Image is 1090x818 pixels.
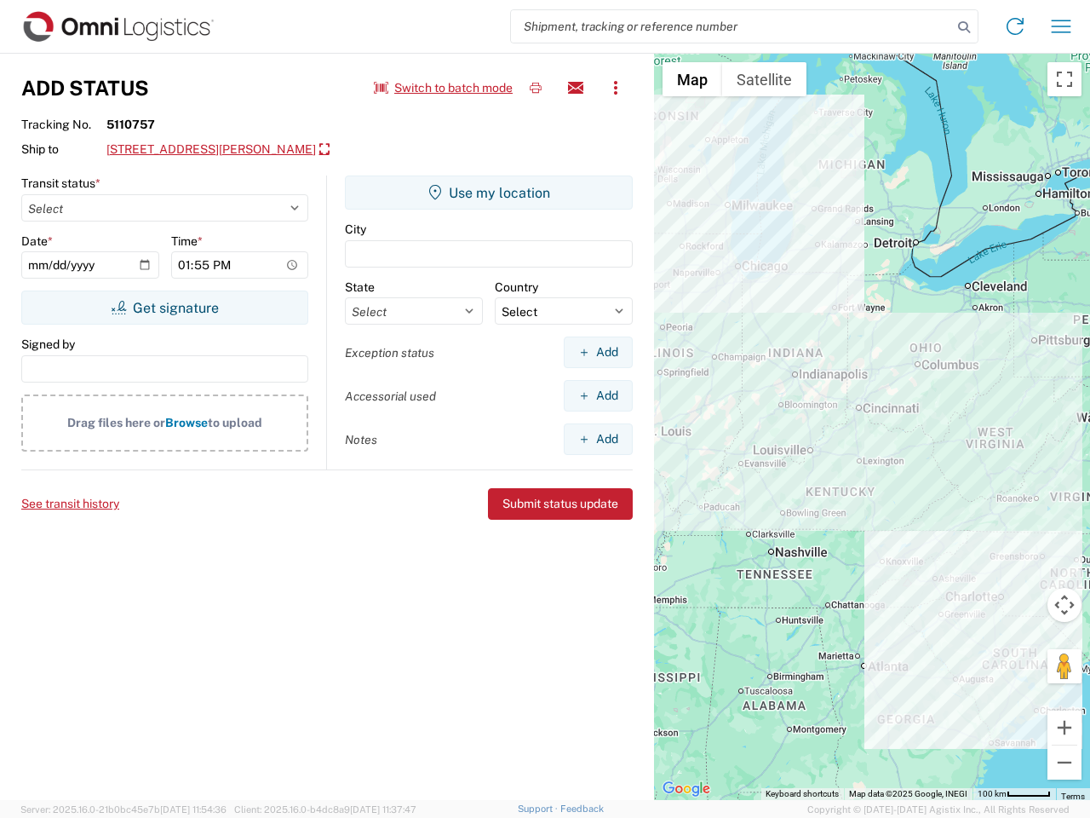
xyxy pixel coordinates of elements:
button: Drag Pegman onto the map to open Street View [1047,649,1081,683]
span: [DATE] 11:37:47 [350,804,416,815]
label: City [345,222,366,237]
label: Accessorial used [345,389,436,404]
button: Add [564,423,633,455]
span: Browse [165,416,208,429]
button: Switch to batch mode [374,74,513,102]
span: [DATE] 11:54:36 [160,804,227,815]
button: Add [564,337,633,368]
button: Keyboard shortcuts [766,788,839,800]
label: Exception status [345,345,434,360]
span: Client: 2025.16.0-b4dc8a9 [234,804,416,815]
a: Terms [1061,792,1085,801]
label: Signed by [21,337,75,352]
label: Country [495,279,538,295]
button: Toggle fullscreen view [1047,62,1081,96]
span: Ship to [21,141,106,157]
span: Map data ©2025 Google, INEGI [849,789,967,798]
button: Add [564,380,633,412]
button: Zoom out [1047,746,1081,780]
a: [STREET_ADDRESS][PERSON_NAME] [106,135,330,164]
button: Show street map [663,62,722,96]
button: See transit history [21,490,119,518]
button: Show satellite imagery [722,62,806,96]
span: 100 km [978,789,1007,798]
span: Drag files here or [67,416,165,429]
span: Copyright © [DATE]-[DATE] Agistix Inc., All Rights Reserved [807,802,1070,817]
a: Open this area in Google Maps (opens a new window) [658,778,714,800]
strong: 5110757 [106,117,155,132]
span: to upload [208,416,262,429]
button: Map Scale: 100 km per 48 pixels [972,788,1056,800]
button: Map camera controls [1047,588,1081,622]
label: Date [21,233,53,249]
span: Server: 2025.16.0-21b0bc45e7b [20,804,227,815]
a: Support [518,804,560,814]
span: Tracking No. [21,117,106,132]
button: Get signature [21,291,308,325]
button: Zoom in [1047,711,1081,745]
img: Google [658,778,714,800]
label: Transit status [21,176,100,191]
a: Feedback [560,804,604,814]
button: Use my location [345,176,633,210]
label: Notes [345,432,377,447]
button: Submit status update [488,488,633,520]
label: Time [171,233,203,249]
label: State [345,279,375,295]
h3: Add Status [21,76,149,101]
input: Shipment, tracking or reference number [511,10,952,43]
